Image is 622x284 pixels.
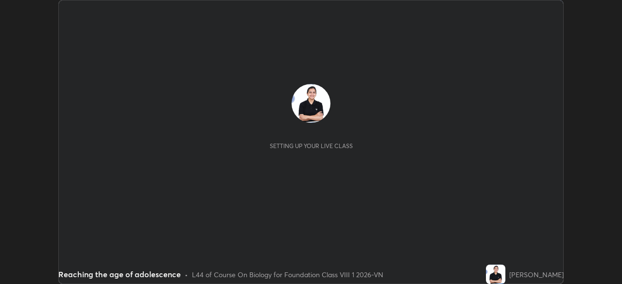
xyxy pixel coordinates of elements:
div: L44 of Course On Biology for Foundation Class VIII 1 2026-VN [192,269,383,280]
img: b3012f528b3a4316882130d91a4fc1b6.jpg [486,265,505,284]
img: b3012f528b3a4316882130d91a4fc1b6.jpg [292,84,330,123]
div: Reaching the age of adolescence [58,268,181,280]
div: Setting up your live class [270,142,353,150]
div: • [185,269,188,280]
div: [PERSON_NAME] [509,269,564,280]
